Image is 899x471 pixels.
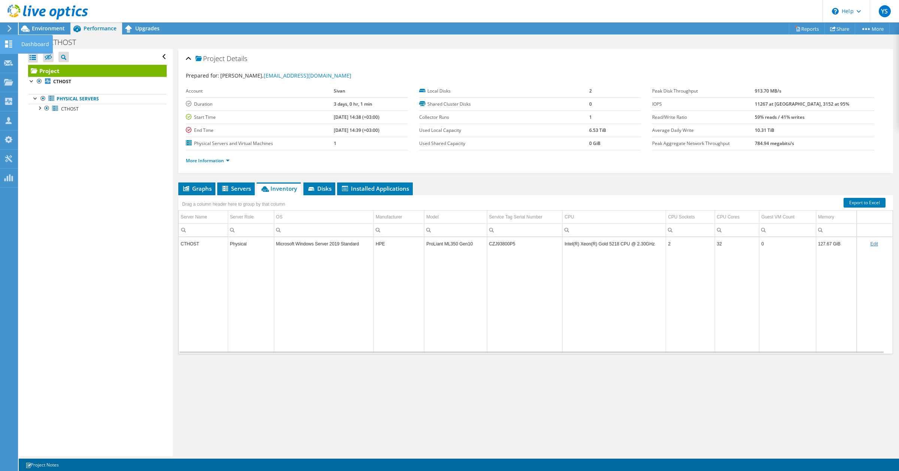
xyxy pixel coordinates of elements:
b: 10.31 TiB [755,127,774,133]
span: YS [879,5,891,17]
div: Memory [818,212,834,221]
div: Guest VM Count [761,212,794,221]
label: Used Local Capacity [419,127,589,134]
td: Column CPU Cores, Value 32 [715,237,759,250]
span: Installed Applications [341,185,409,192]
label: Duration [186,100,333,108]
b: [DATE] 14:38 (+03:00) [334,114,379,120]
span: Upgrades [135,25,160,32]
label: Start Time [186,114,333,121]
label: Prepared for: [186,72,219,79]
td: CPU Cores Column [715,211,759,224]
span: Servers [221,185,251,192]
td: Column Model, Filter cell [424,223,487,236]
h1: Civan_CTHOST [24,38,88,46]
td: Column Model, Value ProLiant ML350 Gen10 [424,237,487,250]
label: Peak Disk Throughput [652,87,755,95]
span: Inventory [260,185,297,192]
label: Peak Aggregate Network Throughput [652,140,755,147]
div: Server Name [181,212,207,221]
a: Edit [870,241,878,247]
div: CPU Cores [717,212,740,221]
b: 59% reads / 41% writes [755,114,805,120]
a: Project [28,65,167,77]
td: Column CPU, Filter cell [563,223,666,236]
label: Used Shared Capacity [419,140,589,147]
a: Export to Excel [844,198,886,208]
td: Memory Column [816,211,856,224]
label: Physical Servers and Virtual Machines [186,140,333,147]
a: Reports [789,23,825,34]
td: Manufacturer Column [374,211,424,224]
b: CTHOST [53,78,71,85]
div: Drag a column header here to group by that column [180,199,287,209]
b: 11267 at [GEOGRAPHIC_DATA], 3152 at 95% [755,101,849,107]
div: Manufacturer [376,212,402,221]
span: Disks [307,185,332,192]
td: Column Server Role, Filter cell [228,223,274,236]
td: Column CPU Sockets, Filter cell [666,223,715,236]
span: Project [196,55,225,63]
a: CTHOST [28,104,167,114]
label: Collector Runs [419,114,589,121]
td: Column Server Role, Value Physical [228,237,274,250]
td: Column CPU Cores, Filter cell [715,223,759,236]
b: 0 [589,101,592,107]
b: 2 [589,88,592,94]
span: Environment [32,25,65,32]
span: Performance [84,25,116,32]
td: Column Guest VM Count, Value 0 [759,237,816,250]
a: Project Notes [20,460,64,470]
td: Service Tag Serial Number Column [487,211,563,224]
td: Column OS, Filter cell [274,223,373,236]
td: Column Manufacturer, Filter cell [374,223,424,236]
div: Dashboard [18,35,53,54]
td: Column CPU, Value Intel(R) Xeon(R) Gold 5218 CPU @ 2.30GHz [563,237,666,250]
b: 6.53 TiB [589,127,606,133]
a: [EMAIL_ADDRESS][DOMAIN_NAME] [264,72,351,79]
div: Data grid [178,195,893,354]
b: 1 [589,114,592,120]
td: Column Service Tag Serial Number, Filter cell [487,223,563,236]
div: Model [426,212,439,221]
span: Details [227,54,247,63]
label: Read/Write Ratio [652,114,755,121]
div: CPU [564,212,574,221]
label: Account [186,87,333,95]
td: Server Role Column [228,211,274,224]
td: Column OS, Value Microsoft Windows Server 2019 Standard [274,237,373,250]
b: 913.70 MB/s [755,88,781,94]
div: CPU Sockets [668,212,694,221]
svg: \n [832,8,839,15]
a: Share [824,23,855,34]
label: Average Daily Write [652,127,755,134]
b: 784.94 megabits/s [755,140,794,147]
td: Guest VM Count Column [759,211,816,224]
div: Physical [230,239,272,248]
div: Server Role [230,212,254,221]
td: Column Manufacturer, Value HPE [374,237,424,250]
td: CPU Sockets Column [666,211,715,224]
span: [PERSON_NAME], [220,72,351,79]
label: Shared Cluster Disks [419,100,589,108]
td: Server Name Column [179,211,228,224]
td: Column Memory, Filter cell [816,223,856,236]
a: Physical Servers [28,94,167,104]
td: Column Service Tag Serial Number, Value CZJ93800P5 [487,237,563,250]
div: OS [276,212,282,221]
b: 3 days, 0 hr, 1 min [334,101,372,107]
td: OS Column [274,211,373,224]
td: Column Server Name, Value CTHOST [179,237,228,250]
label: End Time [186,127,333,134]
a: CTHOST [28,77,167,87]
td: Column CPU Sockets, Value 2 [666,237,715,250]
div: Service Tag Serial Number [489,212,543,221]
b: 0 GiB [589,140,600,147]
b: [DATE] 14:39 (+03:00) [334,127,379,133]
a: More [855,23,890,34]
b: 1 [334,140,336,147]
td: Column Server Name, Filter cell [179,223,228,236]
b: Sivan [334,88,345,94]
label: Local Disks [419,87,589,95]
td: Model Column [424,211,487,224]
